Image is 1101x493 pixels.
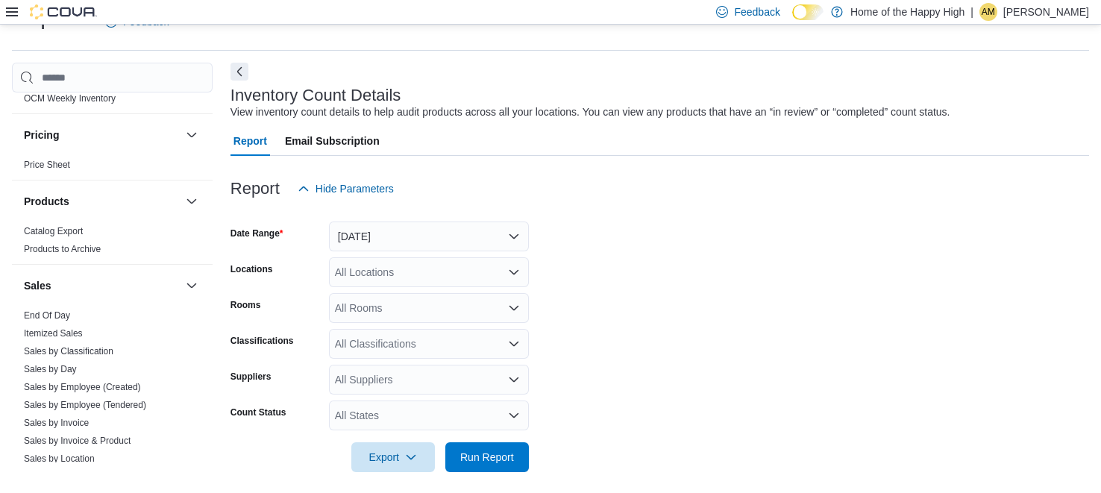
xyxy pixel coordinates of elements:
[460,450,514,465] span: Run Report
[24,160,70,170] a: Price Sheet
[1003,3,1089,21] p: [PERSON_NAME]
[24,382,141,392] a: Sales by Employee (Created)
[508,302,520,314] button: Open list of options
[24,400,146,410] a: Sales by Employee (Tendered)
[24,194,180,209] button: Products
[24,364,77,374] a: Sales by Day
[230,87,401,104] h3: Inventory Count Details
[30,4,97,19] img: Cova
[24,243,101,255] span: Products to Archive
[24,399,146,411] span: Sales by Employee (Tendered)
[12,222,213,264] div: Products
[24,345,113,357] span: Sales by Classification
[24,128,180,142] button: Pricing
[183,277,201,295] button: Sales
[979,3,997,21] div: Acheire Muhammad-Almoguea
[24,436,131,446] a: Sales by Invoice & Product
[230,227,283,239] label: Date Range
[445,442,529,472] button: Run Report
[24,310,70,321] a: End Of Day
[230,299,261,311] label: Rooms
[24,363,77,375] span: Sales by Day
[24,328,83,339] a: Itemized Sales
[24,453,95,464] a: Sales by Location
[183,192,201,210] button: Products
[24,159,70,171] span: Price Sheet
[12,156,213,180] div: Pricing
[230,406,286,418] label: Count Status
[24,418,89,428] a: Sales by Invoice
[24,225,83,237] span: Catalog Export
[508,338,520,350] button: Open list of options
[12,90,213,113] div: OCM
[233,126,267,156] span: Report
[329,222,529,251] button: [DATE]
[24,346,113,357] a: Sales by Classification
[24,244,101,254] a: Products to Archive
[316,181,394,196] span: Hide Parameters
[24,226,83,236] a: Catalog Export
[24,278,51,293] h3: Sales
[183,126,201,144] button: Pricing
[230,335,294,347] label: Classifications
[230,371,272,383] label: Suppliers
[24,93,116,104] a: OCM Weekly Inventory
[24,417,89,429] span: Sales by Invoice
[285,126,380,156] span: Email Subscription
[230,180,280,198] h3: Report
[24,310,70,321] span: End Of Day
[982,3,995,21] span: AM
[24,435,131,447] span: Sales by Invoice & Product
[734,4,780,19] span: Feedback
[508,266,520,278] button: Open list of options
[970,3,973,21] p: |
[230,263,273,275] label: Locations
[850,3,964,21] p: Home of the Happy High
[230,63,248,81] button: Next
[24,453,95,465] span: Sales by Location
[792,4,824,20] input: Dark Mode
[24,128,59,142] h3: Pricing
[792,20,793,21] span: Dark Mode
[508,374,520,386] button: Open list of options
[230,104,950,120] div: View inventory count details to help audit products across all your locations. You can view any p...
[24,278,180,293] button: Sales
[24,194,69,209] h3: Products
[24,381,141,393] span: Sales by Employee (Created)
[351,442,435,472] button: Export
[292,174,400,204] button: Hide Parameters
[508,409,520,421] button: Open list of options
[360,442,426,472] span: Export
